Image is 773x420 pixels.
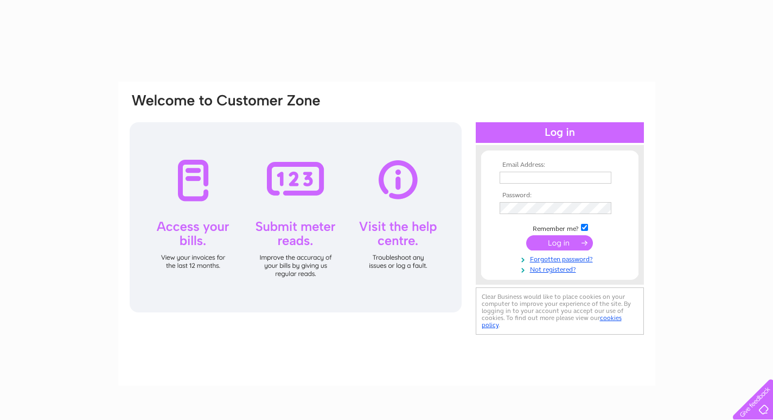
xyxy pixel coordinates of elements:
a: Forgotten password? [500,253,623,264]
input: Submit [526,235,593,250]
td: Remember me? [497,222,623,233]
a: Not registered? [500,264,623,274]
th: Email Address: [497,161,623,169]
div: Clear Business would like to place cookies on your computer to improve your experience of the sit... [476,287,644,335]
th: Password: [497,192,623,199]
a: cookies policy [482,314,622,329]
